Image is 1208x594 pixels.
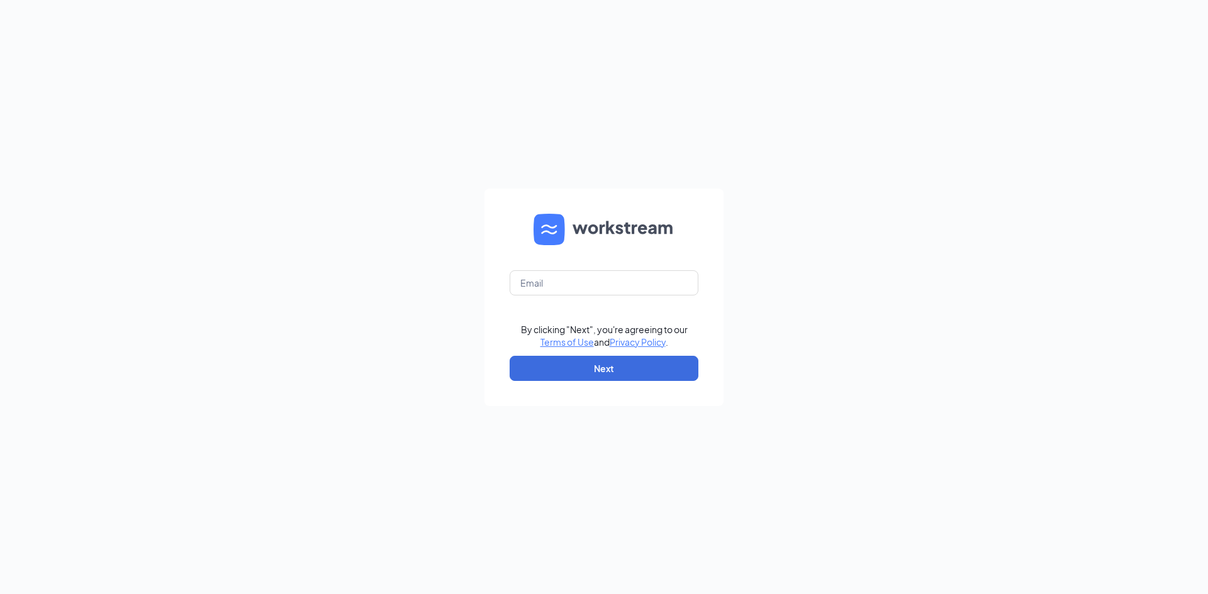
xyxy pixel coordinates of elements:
a: Terms of Use [540,336,594,348]
a: Privacy Policy [610,336,666,348]
input: Email [510,270,698,295]
img: WS logo and Workstream text [534,214,674,245]
div: By clicking "Next", you're agreeing to our and . [521,323,688,348]
button: Next [510,356,698,381]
